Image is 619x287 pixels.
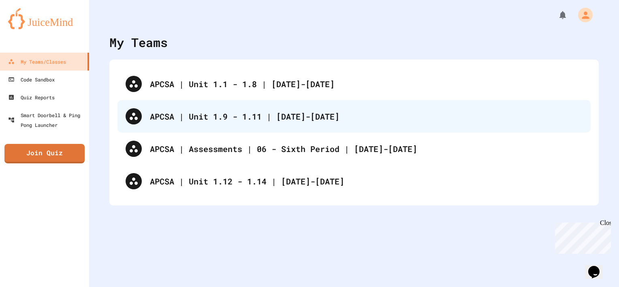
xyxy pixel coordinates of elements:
[8,75,55,84] div: Code Sandbox
[150,78,583,90] div: APCSA | Unit 1.1 - 1.8 | [DATE]-[DATE]
[117,68,591,100] div: APCSA | Unit 1.1 - 1.8 | [DATE]-[DATE]
[150,143,583,155] div: APCSA | Assessments | 06 - Sixth Period | [DATE]-[DATE]
[150,175,583,187] div: APCSA | Unit 1.12 - 1.14 | [DATE]-[DATE]
[8,110,86,130] div: Smart Doorbell & Ping Pong Launcher
[117,133,591,165] div: APCSA | Assessments | 06 - Sixth Period | [DATE]-[DATE]
[109,33,168,51] div: My Teams
[570,6,595,24] div: My Account
[543,8,570,22] div: My Notifications
[585,255,611,279] iframe: chat widget
[117,100,591,133] div: APCSA | Unit 1.9 - 1.11 | [DATE]-[DATE]
[8,57,66,66] div: My Teams/Classes
[3,3,56,51] div: Chat with us now!Close
[117,165,591,197] div: APCSA | Unit 1.12 - 1.14 | [DATE]-[DATE]
[150,110,583,122] div: APCSA | Unit 1.9 - 1.11 | [DATE]-[DATE]
[4,144,85,163] a: Join Quiz
[8,8,81,29] img: logo-orange.svg
[552,219,611,254] iframe: chat widget
[8,92,55,102] div: Quiz Reports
